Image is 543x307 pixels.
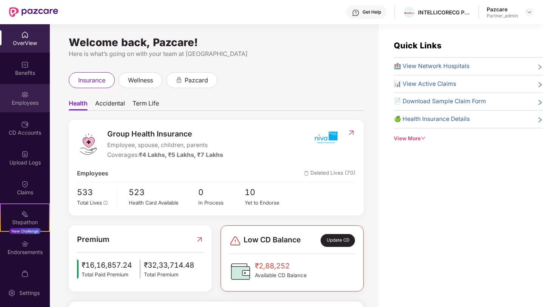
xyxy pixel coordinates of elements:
[404,11,415,14] img: WhatsApp%20Image%202024-01-25%20at%2012.57.49%20PM.jpeg
[537,63,543,71] span: right
[394,135,543,143] div: View More
[107,150,223,160] div: Coverages:
[133,99,159,110] span: Term Life
[9,228,41,234] div: New Challenge
[304,171,309,176] img: deleteIcon
[9,7,58,17] img: New Pazcare Logo
[77,133,100,155] img: logo
[107,128,223,140] span: Group Health Insurance
[487,6,518,13] div: Pazcare
[69,49,364,59] div: Here is what’s going on with your team at [GEOGRAPHIC_DATA]
[21,31,29,39] img: svg+xml;base64,PHN2ZyBpZD0iSG9tZSIgeG1sbnM9Imh0dHA6Ly93d3cudzMub3JnLzIwMDAvc3ZnIiB3aWR0aD0iMjAiIG...
[77,234,110,245] span: Premium
[21,180,29,188] img: svg+xml;base64,PHN2ZyBpZD0iQ2xhaW0iIHhtbG5zPSJodHRwOi8vd3d3LnczLm9yZy8yMDAwL3N2ZyIgd2lkdGg9IjIwIi...
[229,260,252,283] img: CDBalanceIcon
[21,240,29,248] img: svg+xml;base64,PHN2ZyBpZD0iRW5kb3JzZW1lbnRzIiB4bWxucz0iaHR0cDovL3d3dy53My5vcmcvMjAwMC9zdmciIHdpZH...
[107,141,223,150] span: Employee, spouse, children, parents
[8,289,15,297] img: svg+xml;base64,PHN2ZyBpZD0iU2V0dGluZy0yMHgyMCIgeG1sbnM9Imh0dHA6Ly93d3cudzMub3JnLzIwMDAvc3ZnIiB3aW...
[255,271,307,279] span: Available CD Balance
[198,186,245,198] span: 0
[255,260,307,271] span: ₹2,88,252
[394,97,486,106] span: 📄 Download Sample Claim Form
[196,234,204,245] img: RedirectIcon
[394,79,456,89] span: 📊 View Active Claims
[77,186,112,198] span: 533
[21,61,29,68] img: svg+xml;base64,PHN2ZyBpZD0iQmVuZWZpdHMiIHhtbG5zPSJodHRwOi8vd3d3LnczLm9yZy8yMDAwL3N2ZyIgd2lkdGg9Ij...
[78,76,105,85] span: insurance
[77,259,79,279] img: icon
[537,98,543,106] span: right
[21,150,29,158] img: svg+xml;base64,PHN2ZyBpZD0iVXBsb2FkX0xvZ3MiIGRhdGEtbmFtZT0iVXBsb2FkIExvZ3MiIHhtbG5zPSJodHRwOi8vd3...
[21,270,29,278] img: svg+xml;base64,PHN2ZyBpZD0iTXlfT3JkZXJzIiBkYXRhLW5hbWU9Ik15IE9yZGVycyIgeG1sbnM9Imh0dHA6Ly93d3cudz...
[487,13,518,19] div: Partner_admin
[82,259,132,271] span: ₹16,16,857.24
[77,169,108,178] span: Employees
[128,76,153,85] span: wellness
[144,271,194,279] span: Total Premium
[139,259,141,279] img: icon
[245,186,291,198] span: 10
[77,200,102,206] span: Total Lives
[139,151,223,158] span: ₹4 Lakhs, ₹5 Lakhs, ₹7 Lakhs
[129,199,198,207] div: Health Card Available
[229,235,241,247] img: svg+xml;base64,PHN2ZyBpZD0iRGFuZ2VyLTMyeDMyIiB4bWxucz0iaHR0cDovL3d3dy53My5vcmcvMjAwMC9zdmciIHdpZH...
[103,201,108,205] span: info-circle
[129,186,198,198] span: 523
[21,91,29,98] img: svg+xml;base64,PHN2ZyBpZD0iRW1wbG95ZWVzIiB4bWxucz0iaHR0cDovL3d3dy53My5vcmcvMjAwMC9zdmciIHdpZHRoPS...
[176,76,182,83] div: animation
[421,136,426,141] span: down
[95,99,125,110] span: Accidental
[347,129,355,136] img: RedirectIcon
[21,121,29,128] img: svg+xml;base64,PHN2ZyBpZD0iQ0RfQWNjb3VudHMiIGRhdGEtbmFtZT0iQ0QgQWNjb3VudHMiIHhtbG5zPSJodHRwOi8vd3...
[244,234,301,247] span: Low CD Balance
[304,169,355,178] span: Deleted Lives (70)
[1,219,49,226] div: Stepathon
[537,81,543,89] span: right
[418,9,471,16] div: INTELLICORECG PRIVATE LIMITED
[198,199,245,207] div: In Process
[321,234,355,247] div: Update CD
[394,62,469,71] span: 🏥 View Network Hospitals
[526,9,532,15] img: svg+xml;base64,PHN2ZyBpZD0iRHJvcGRvd24tMzJ4MzIiIHhtbG5zPSJodHRwOi8vd3d3LnczLm9yZy8yMDAwL3N2ZyIgd2...
[394,115,470,124] span: 🍏 Health Insurance Details
[245,199,291,207] div: Yet to Endorse
[185,76,208,85] span: pazcard
[363,9,381,15] div: Get Help
[537,116,543,124] span: right
[21,210,29,218] img: svg+xml;base64,PHN2ZyB4bWxucz0iaHR0cDovL3d3dy53My5vcmcvMjAwMC9zdmciIHdpZHRoPSIyMSIgaGVpZ2h0PSIyMC...
[352,9,359,17] img: svg+xml;base64,PHN2ZyBpZD0iSGVscC0zMngzMiIgeG1sbnM9Imh0dHA6Ly93d3cudzMub3JnLzIwMDAvc3ZnIiB3aWR0aD...
[82,271,132,279] span: Total Paid Premium
[394,40,441,50] span: Quick Links
[69,39,364,45] div: Welcome back, Pazcare!
[17,289,42,297] div: Settings
[69,99,88,110] span: Health
[312,128,340,147] img: insurerIcon
[144,259,194,271] span: ₹32,33,714.48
